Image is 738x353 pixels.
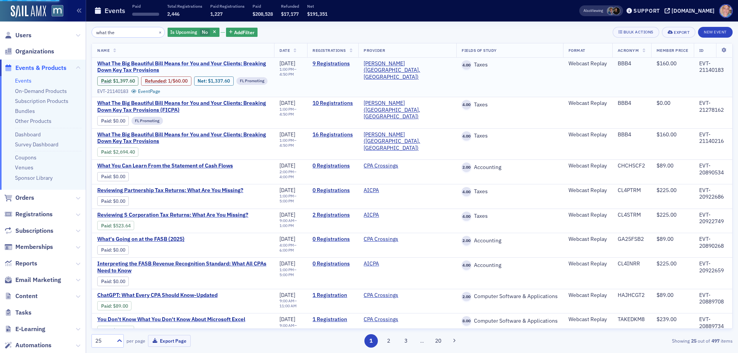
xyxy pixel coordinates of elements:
span: Profile [719,4,733,18]
a: Other Products [15,118,52,124]
p: Paid [253,3,273,9]
button: New Event [698,27,733,38]
div: Showing out of items [524,337,733,344]
time: 4:00 PM [279,242,294,248]
h1: Events [105,6,125,15]
span: Reports [15,259,37,268]
div: Webcast Replay [568,187,607,194]
span: CPA Crossings [364,316,412,323]
div: Paid: 0 - $0 [97,196,129,206]
a: Subscriptions [4,227,53,235]
span: Net : [198,78,208,84]
a: What The Big Beautiful Bill Means for You and Your Clients: Breaking Down Key Tax Provisions [97,131,269,145]
a: E-Learning [4,325,45,333]
a: 0 Registrations [312,187,353,194]
a: Reports [4,259,37,268]
a: CPA Crossings [364,236,398,243]
span: $17,177 [281,11,299,17]
div: – [279,194,302,204]
button: Export [662,27,695,38]
span: Computer Software & Applications [471,318,558,325]
span: $0.00 [113,247,125,253]
div: Webcast Replay [568,60,607,67]
div: Also [583,8,591,13]
p: Total Registrations [167,3,202,9]
span: $0.00 [113,174,125,179]
span: Format [568,48,585,53]
div: – [279,138,302,148]
time: 5:00 PM [279,328,294,333]
div: Paid: 0 - $0 [97,245,129,255]
div: GA25FSB2 [618,236,646,243]
div: Paid: 1 - $8900 [97,301,131,310]
span: Taxes [471,213,488,220]
div: Webcast Replay [568,100,607,107]
span: Accounting [471,164,501,171]
p: Net [307,3,327,9]
div: CL4STRM [618,212,646,219]
a: Paid [101,223,111,229]
button: AddFilter [226,28,258,37]
div: TAKEDKM8 [618,316,646,323]
p: Paid [132,3,159,9]
span: Werner-Rocca (Flourtown, PA) [364,100,451,120]
time: 4:50 PM [279,143,294,148]
div: Webcast Replay [568,162,607,169]
span: AICPA [364,212,412,219]
span: Taxes [471,101,488,108]
div: BBB4 [618,131,646,138]
span: $225.00 [657,260,676,267]
a: [PERSON_NAME] ([GEOGRAPHIC_DATA], [GEOGRAPHIC_DATA]) [364,60,451,81]
div: No [168,28,219,37]
span: CPA Crossings [364,292,412,299]
a: What The Big Beautiful Bill Means for You and Your Clients: Breaking Down Key Tax Provisions (FICPA) [97,100,269,113]
div: CL4PTRM [618,187,646,194]
div: Webcast Replay [568,236,607,243]
span: Name [97,48,110,53]
time: 1:00 PM [279,138,294,143]
div: EVT-20890268 [699,236,727,249]
span: $208,528 [253,11,273,17]
a: Memberships [4,243,53,251]
a: [PERSON_NAME] ([GEOGRAPHIC_DATA], [GEOGRAPHIC_DATA]) [364,100,451,120]
strong: 25 [690,337,698,344]
time: 5:00 PM [279,198,294,204]
span: [DATE] [279,316,295,323]
span: [DATE] [279,131,295,138]
div: Paid: 20 - $269440 [97,147,138,157]
time: 9:00 AM [279,323,294,328]
div: EVT-20922686 [699,187,727,201]
a: View Homepage [46,5,63,18]
a: What The Big Beautiful Bill Means for You and Your Clients: Breaking Down Key Tax Provisions [97,60,269,74]
p: Refunded [281,3,299,9]
span: Automations [15,341,52,350]
span: Memberships [15,243,53,251]
a: 2 Registrations [312,212,353,219]
span: Lauren McDonough [612,7,620,15]
a: Orders [4,194,34,202]
span: $89.00 [657,162,673,169]
span: $160.00 [657,131,676,138]
span: 2.00 [462,162,471,172]
span: Member Price [657,48,688,53]
a: Paid [101,327,111,333]
a: Paid [101,174,111,179]
div: Paid: 8 - $139760 [97,76,138,86]
a: [PERSON_NAME] ([GEOGRAPHIC_DATA], [GEOGRAPHIC_DATA]) [364,131,451,152]
div: HAJHCGT2 [618,292,646,299]
span: $225.00 [657,211,676,218]
div: EVT-21140183 [699,60,727,74]
button: [DOMAIN_NAME] [665,8,717,13]
a: AICPA [364,212,379,219]
a: Paid [101,118,111,124]
span: ‌ [132,13,159,16]
a: 0 Registrations [312,260,353,267]
span: 4.00 [462,212,471,221]
a: New Event [698,28,733,35]
time: 9:00 AM [279,298,294,303]
div: Paid: 0 - $0 [97,277,129,286]
span: $239.00 [657,316,676,323]
time: 4:00 PM [279,174,294,179]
